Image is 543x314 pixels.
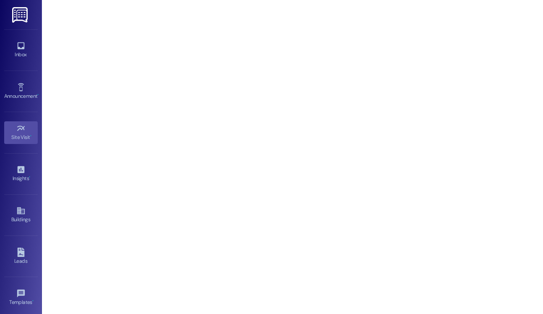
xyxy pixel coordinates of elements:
span: • [37,92,39,98]
span: • [29,174,30,180]
span: • [32,298,34,304]
a: Inbox [4,39,38,61]
a: Insights • [4,162,38,185]
a: Buildings [4,204,38,226]
span: • [30,133,31,139]
a: Site Visit • [4,121,38,144]
a: Leads [4,245,38,268]
a: Templates • [4,286,38,309]
img: ResiDesk Logo [12,7,29,23]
